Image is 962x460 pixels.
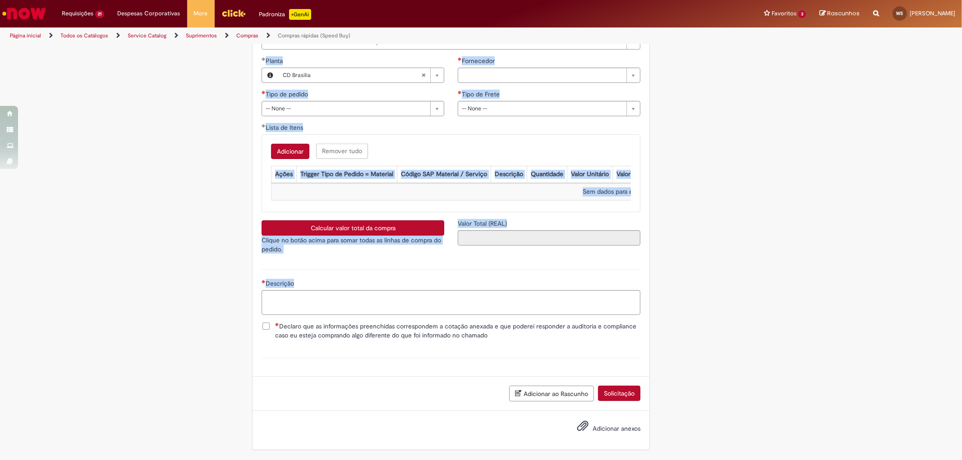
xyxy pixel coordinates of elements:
img: ServiceNow [1,5,47,23]
ul: Trilhas de página [7,27,635,44]
a: Limpar campo Fornecedor [458,68,640,83]
span: Tipo de Frete [462,90,502,98]
button: Adicionar anexos [575,418,591,438]
span: Necessários [275,323,279,326]
a: Compras [236,32,258,39]
a: Rascunhos [819,9,860,18]
span: Declaro que as informações preenchidas correspondem a cotação anexada e que poderei responder a a... [275,322,640,340]
th: Quantidade [527,166,567,183]
button: Planta, Visualizar este registro CD Brasilia [262,68,278,82]
th: Código SAP Material / Serviço [397,166,491,183]
button: Solicitação [598,386,640,401]
abbr: Limpar campo Planta [417,68,430,82]
span: Requisições [62,9,93,18]
button: Add a row for Lista de Itens [271,144,309,159]
div: Padroniza [259,9,311,20]
button: Calcular valor total da compra [262,220,444,236]
img: click_logo_yellow_360x200.png [221,6,246,20]
span: CD Brasilia [283,68,421,82]
span: Necessários [262,280,266,283]
span: WS [897,10,903,16]
span: Despesas Corporativas [118,9,180,18]
span: Somente leitura - Valor Total (REAL) [458,219,509,228]
a: CD BrasiliaLimpar campo Planta [278,68,444,82]
span: Necessários [458,91,462,94]
span: Lista de Itens [266,123,305,132]
span: Tipo de pedido [266,90,310,98]
span: Necessários [458,57,462,61]
span: Planta [266,57,285,65]
span: Obrigatório Preenchido [262,124,266,128]
p: +GenAi [289,9,311,20]
span: Obrigatório Preenchido [262,57,266,61]
span: 21 [95,10,104,18]
span: 3 [798,10,806,18]
textarea: Descrição [262,290,640,314]
span: -- None -- [462,101,622,116]
p: Clique no botão acima para somar todas as linhas de compra do pedido. [262,236,444,254]
a: Suprimentos [186,32,217,39]
td: Sem dados para exibir [272,184,956,200]
th: Valor Unitário [567,166,613,183]
span: [PERSON_NAME] [910,9,955,17]
a: Service Catalog [128,32,166,39]
label: Somente leitura - Valor Total (REAL) [458,219,509,228]
a: Compras rápidas (Speed Buy) [278,32,350,39]
th: Valor Total Moeda [613,166,671,183]
a: Página inicial [10,32,41,39]
th: Ações [272,166,297,183]
span: Fornecedor [462,57,497,65]
th: Descrição [491,166,527,183]
input: Valor Total (REAL) [458,230,640,246]
th: Trigger Tipo de Pedido = Material [297,166,397,183]
a: Todos os Catálogos [60,32,108,39]
span: Rascunhos [827,9,860,18]
span: Adicionar anexos [593,424,640,433]
span: Descrição [266,279,296,287]
span: Necessários [262,91,266,94]
button: Adicionar ao Rascunho [509,386,594,401]
span: More [194,9,208,18]
span: -- None -- [266,101,426,116]
span: Favoritos [772,9,796,18]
